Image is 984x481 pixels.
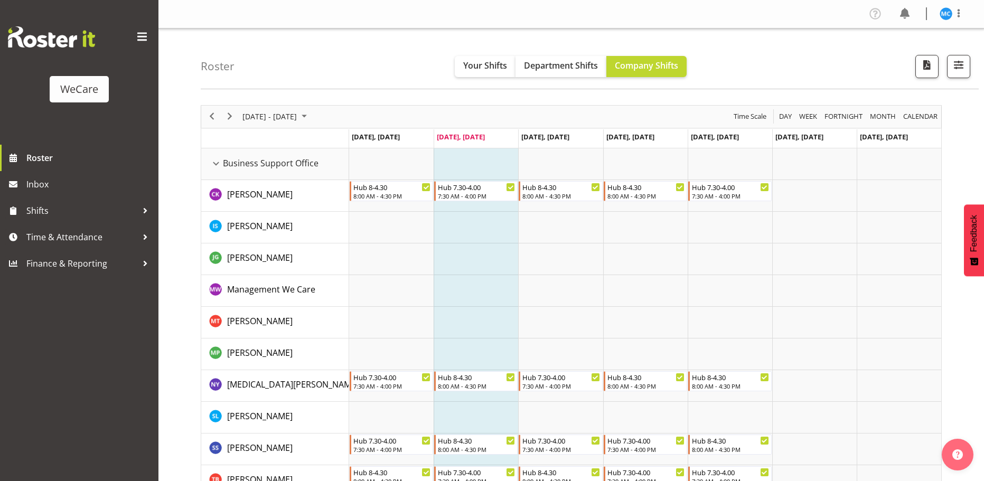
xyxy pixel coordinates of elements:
[969,215,979,252] span: Feedback
[8,26,95,48] img: Rosterit website logo
[221,106,239,128] div: next period
[227,188,293,201] a: [PERSON_NAME]
[522,182,599,192] div: Hub 8-4.30
[463,60,507,71] span: Your Shifts
[607,467,685,477] div: Hub 7.30-4.00
[227,442,293,454] span: [PERSON_NAME]
[353,467,430,477] div: Hub 8-4.30
[688,371,772,391] div: Nikita Yates"s event - Hub 8-4.30 Begin From Friday, October 3, 2025 at 8:00:00 AM GMT+13:00 Ends...
[434,371,518,391] div: Nikita Yates"s event - Hub 8-4.30 Begin From Tuesday, September 30, 2025 at 8:00:00 AM GMT+13:00 ...
[438,372,515,382] div: Hub 8-4.30
[522,382,599,390] div: 7:30 AM - 4:00 PM
[201,307,349,338] td: Michelle Thomas resource
[519,181,602,201] div: Chloe Kim"s event - Hub 8-4.30 Begin From Wednesday, October 1, 2025 at 8:00:00 AM GMT+13:00 Ends...
[521,132,569,142] span: [DATE], [DATE]
[241,110,298,123] span: [DATE] - [DATE]
[227,220,293,232] a: [PERSON_NAME]
[868,110,898,123] button: Timeline Month
[353,192,430,200] div: 8:00 AM - 4:30 PM
[522,192,599,200] div: 8:00 AM - 4:30 PM
[438,435,515,446] div: Hub 8-4.30
[778,110,793,123] span: Day
[201,275,349,307] td: Management We Care resource
[438,192,515,200] div: 7:30 AM - 4:00 PM
[353,435,430,446] div: Hub 7.30-4.00
[434,435,518,455] div: Savita Savita"s event - Hub 8-4.30 Begin From Tuesday, September 30, 2025 at 8:00:00 AM GMT+13:00...
[692,435,769,446] div: Hub 8-4.30
[604,435,687,455] div: Savita Savita"s event - Hub 7.30-4.00 Begin From Thursday, October 2, 2025 at 7:30:00 AM GMT+13:0...
[860,132,908,142] span: [DATE], [DATE]
[201,370,349,402] td: Nikita Yates resource
[438,445,515,454] div: 8:00 AM - 4:30 PM
[777,110,794,123] button: Timeline Day
[692,372,769,382] div: Hub 8-4.30
[438,182,515,192] div: Hub 7.30-4.00
[522,467,599,477] div: Hub 8-4.30
[350,435,433,455] div: Savita Savita"s event - Hub 7.30-4.00 Begin From Monday, September 29, 2025 at 7:30:00 AM GMT+13:...
[869,110,897,123] span: Month
[26,203,137,219] span: Shifts
[201,243,349,275] td: Janine Grundler resource
[201,60,235,72] h4: Roster
[438,382,515,390] div: 8:00 AM - 4:30 PM
[823,110,864,123] span: Fortnight
[241,110,312,123] button: September 2025
[455,56,516,77] button: Your Shifts
[607,445,685,454] div: 7:30 AM - 4:00 PM
[201,402,349,433] td: Sarah Lamont resource
[227,252,293,263] span: [PERSON_NAME]
[227,284,315,295] span: Management We Care
[607,372,685,382] div: Hub 8-4.30
[227,378,359,391] a: [MEDICAL_DATA][PERSON_NAME]
[604,181,687,201] div: Chloe Kim"s event - Hub 8-4.30 Begin From Thursday, October 2, 2025 at 8:00:00 AM GMT+13:00 Ends ...
[350,371,433,391] div: Nikita Yates"s event - Hub 7.30-4.00 Begin From Monday, September 29, 2025 at 7:30:00 AM GMT+13:0...
[223,110,237,123] button: Next
[915,55,939,78] button: Download a PDF of the roster according to the set date range.
[947,55,970,78] button: Filter Shifts
[227,315,293,327] a: [PERSON_NAME]
[604,371,687,391] div: Nikita Yates"s event - Hub 8-4.30 Begin From Thursday, October 2, 2025 at 8:00:00 AM GMT+13:00 En...
[223,157,318,169] span: Business Support Office
[227,346,293,359] a: [PERSON_NAME]
[522,372,599,382] div: Hub 7.30-4.00
[607,435,685,446] div: Hub 7.30-4.00
[688,181,772,201] div: Chloe Kim"s event - Hub 7.30-4.00 Begin From Friday, October 3, 2025 at 7:30:00 AM GMT+13:00 Ends...
[239,106,313,128] div: Sep 29 - Oct 05, 2025
[434,181,518,201] div: Chloe Kim"s event - Hub 7.30-4.00 Begin From Tuesday, September 30, 2025 at 7:30:00 AM GMT+13:00 ...
[691,132,739,142] span: [DATE], [DATE]
[902,110,940,123] button: Month
[201,212,349,243] td: Isabel Simcox resource
[227,379,359,390] span: [MEDICAL_DATA][PERSON_NAME]
[227,188,293,200] span: [PERSON_NAME]
[688,435,772,455] div: Savita Savita"s event - Hub 8-4.30 Begin From Friday, October 3, 2025 at 8:00:00 AM GMT+13:00 End...
[615,60,678,71] span: Company Shifts
[353,445,430,454] div: 7:30 AM - 4:00 PM
[692,467,769,477] div: Hub 7.30-4.00
[516,56,606,77] button: Department Shifts
[732,110,769,123] button: Time Scale
[353,382,430,390] div: 7:30 AM - 4:00 PM
[798,110,818,123] span: Week
[227,283,315,296] a: Management We Care
[437,132,485,142] span: [DATE], [DATE]
[522,445,599,454] div: 7:30 AM - 4:00 PM
[352,132,400,142] span: [DATE], [DATE]
[353,182,430,192] div: Hub 8-4.30
[205,110,219,123] button: Previous
[524,60,598,71] span: Department Shifts
[227,251,293,264] a: [PERSON_NAME]
[606,56,687,77] button: Company Shifts
[692,182,769,192] div: Hub 7.30-4.00
[227,410,293,422] a: [PERSON_NAME]
[964,204,984,276] button: Feedback - Show survey
[201,433,349,465] td: Savita Savita resource
[607,382,685,390] div: 8:00 AM - 4:30 PM
[692,192,769,200] div: 7:30 AM - 4:00 PM
[26,176,153,192] span: Inbox
[353,372,430,382] div: Hub 7.30-4.00
[952,449,963,460] img: help-xxl-2.png
[522,435,599,446] div: Hub 7.30-4.00
[607,182,685,192] div: Hub 8-4.30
